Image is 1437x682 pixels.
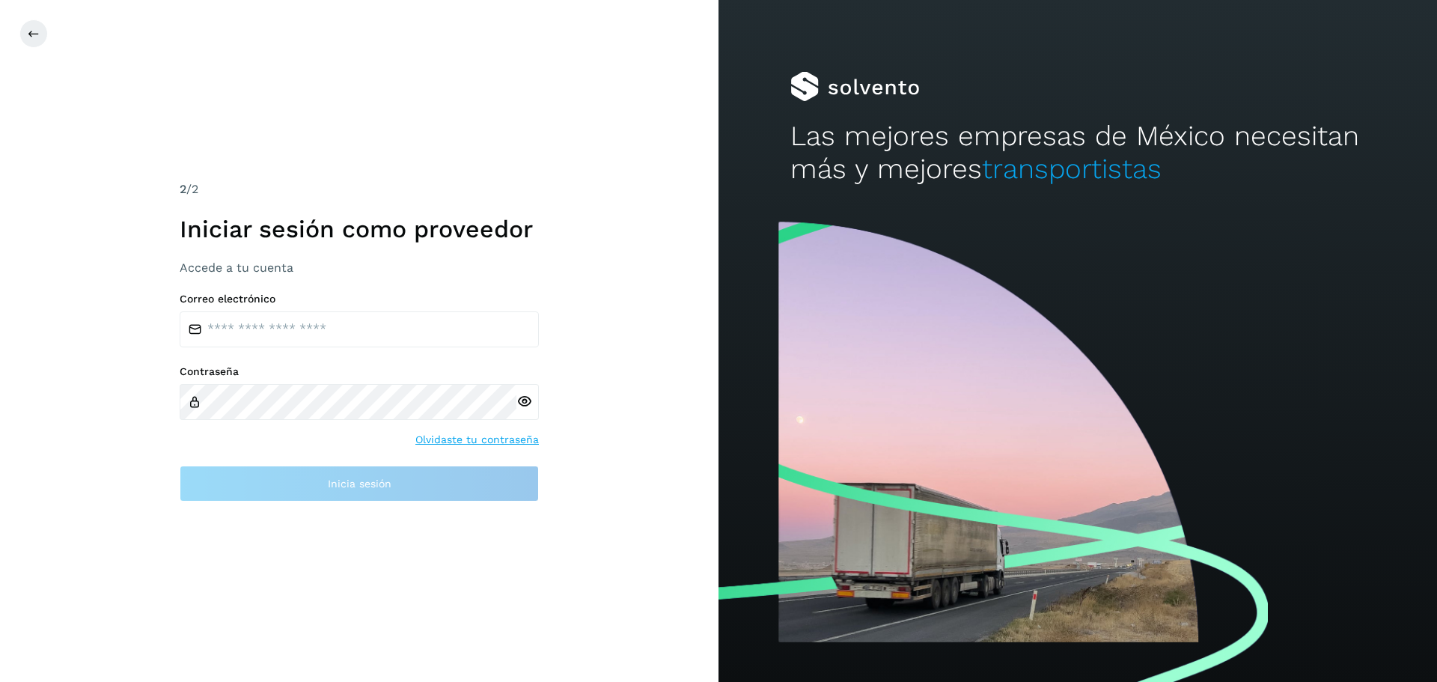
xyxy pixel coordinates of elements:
a: Olvidaste tu contraseña [415,432,539,448]
span: Inicia sesión [328,478,391,489]
label: Correo electrónico [180,293,539,305]
span: transportistas [982,153,1162,185]
h3: Accede a tu cuenta [180,261,539,275]
button: Inicia sesión [180,466,539,502]
div: /2 [180,180,539,198]
span: 2 [180,182,186,196]
h1: Iniciar sesión como proveedor [180,215,539,243]
label: Contraseña [180,365,539,378]
h2: Las mejores empresas de México necesitan más y mejores [790,120,1365,186]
